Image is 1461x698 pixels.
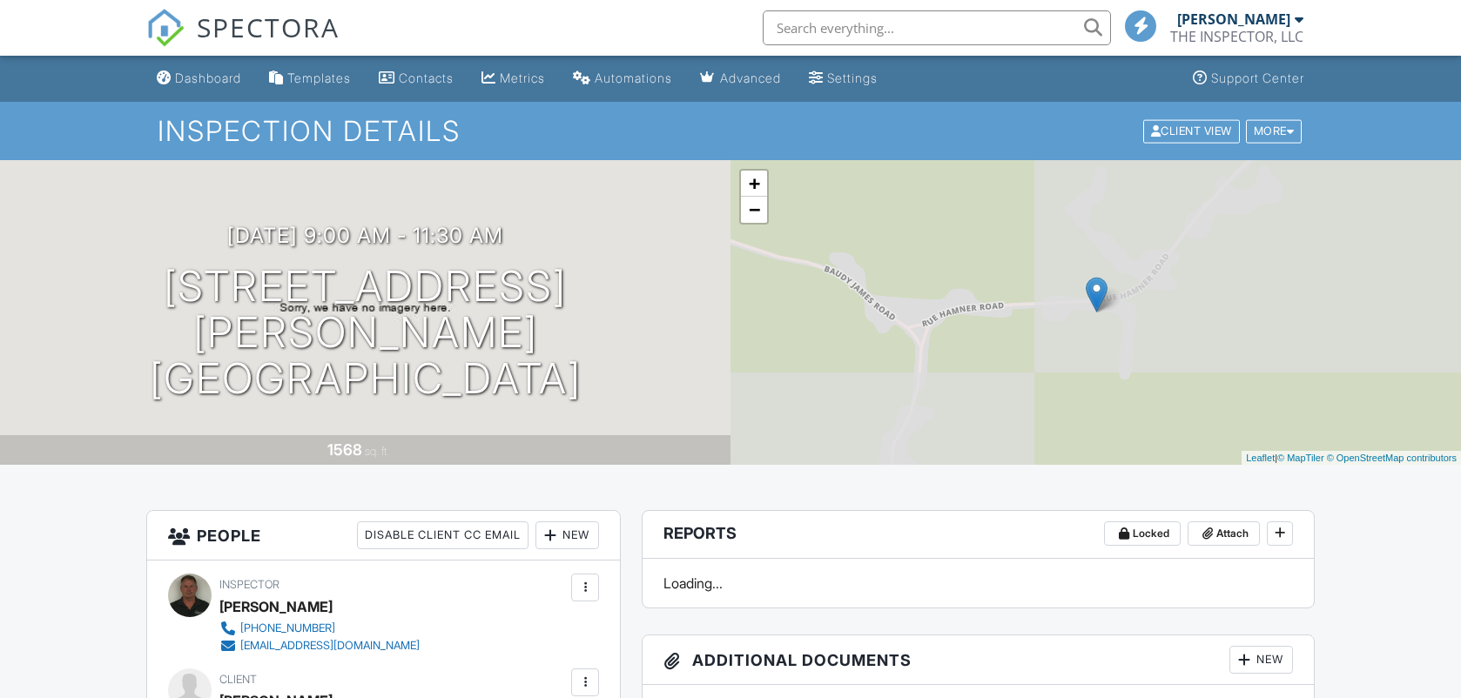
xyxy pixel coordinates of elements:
a: Zoom out [741,197,767,223]
a: © MapTiler [1277,453,1324,463]
span: Inspector [219,578,279,591]
div: Contacts [399,70,454,85]
div: Metrics [500,70,545,85]
div: New [1229,646,1293,674]
div: Automations [595,70,672,85]
a: SPECTORA [146,23,340,60]
div: New [535,521,599,549]
h3: [DATE] 9:00 am - 11:30 am [227,224,503,247]
a: Settings [802,63,885,95]
a: Leaflet [1246,453,1275,463]
a: Zoom in [741,171,767,197]
a: © OpenStreetMap contributors [1327,453,1457,463]
img: The Best Home Inspection Software - Spectora [146,9,185,47]
div: [PHONE_NUMBER] [240,621,335,635]
h1: [STREET_ADDRESS][PERSON_NAME] [GEOGRAPHIC_DATA] [28,264,703,401]
div: Disable Client CC Email [357,521,529,549]
div: Advanced [720,70,781,85]
span: sq. ft. [365,445,389,458]
div: THE INSPECTOR, LLC [1170,28,1303,45]
div: 1568 [327,440,362,459]
div: More [1246,119,1303,143]
a: Client View [1141,124,1244,137]
div: | [1242,451,1461,466]
a: Automations (Basic) [566,63,679,95]
a: Contacts [372,63,461,95]
div: Dashboard [175,70,241,85]
div: [PERSON_NAME] [219,594,333,620]
a: [PHONE_NUMBER] [219,620,420,637]
div: [EMAIL_ADDRESS][DOMAIN_NAME] [240,639,420,653]
h3: Additional Documents [643,635,1314,685]
span: SPECTORA [197,9,340,45]
h3: People [147,511,620,560]
a: Templates [262,63,358,95]
input: Search everything... [763,10,1111,45]
div: Templates [287,70,351,85]
a: Support Center [1186,63,1311,95]
a: [EMAIL_ADDRESS][DOMAIN_NAME] [219,637,420,654]
div: Support Center [1211,70,1304,85]
h1: Inspection Details [158,116,1304,146]
span: Client [219,673,257,686]
a: Metrics [475,63,552,95]
a: Advanced [693,63,788,95]
div: [PERSON_NAME] [1177,10,1290,28]
a: Dashboard [150,63,248,95]
div: Client View [1143,119,1240,143]
div: Settings [827,70,878,85]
